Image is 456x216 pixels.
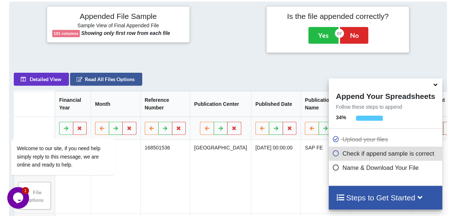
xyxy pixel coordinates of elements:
[332,149,440,158] p: Check if append sample is correct
[20,184,49,207] div: File Options
[7,187,30,209] iframe: chat widget
[10,73,93,95] span: Welcome to our site, if you need help simply reply to this message, we are online and ready to help.
[52,23,184,30] h6: Sample View of Final Appended File
[251,140,301,213] td: [DATE] 00:00:00
[301,91,350,116] th: Publication Name
[140,140,190,213] td: 168501536
[336,115,346,120] b: 34 %
[332,163,440,172] p: Name & Download Your File
[140,91,190,116] th: Reference Number
[336,193,435,202] h4: Steps to Get Started
[190,140,251,213] td: [GEOGRAPHIC_DATA]
[301,140,350,213] td: SAP FE
[329,103,442,111] p: Follow these steps to append
[54,31,78,36] b: 101 columns
[190,91,251,116] th: Publication Center
[7,73,138,183] iframe: chat widget
[52,12,184,22] h4: Appended File Sample
[329,90,442,101] h4: Append Your Spreadsheets
[308,27,338,44] button: Yes
[340,27,368,44] button: No
[251,91,301,116] th: Published Date
[81,30,170,36] b: Showing only first row from each file
[272,12,404,21] h4: Is the file appended correctly?
[332,135,440,144] p: Upload your files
